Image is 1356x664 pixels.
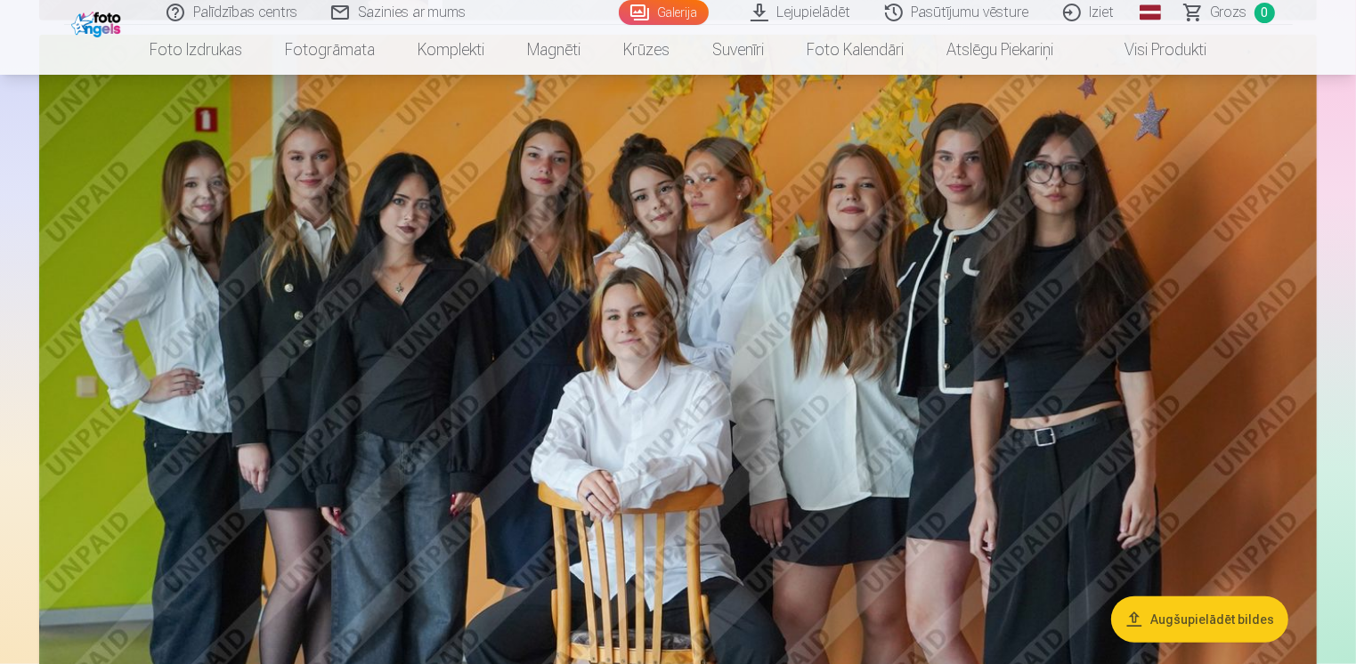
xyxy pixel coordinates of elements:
span: Grozs [1211,2,1247,23]
a: Foto izdrukas [128,25,264,75]
a: Krūzes [602,25,691,75]
a: Atslēgu piekariņi [925,25,1075,75]
img: /fa1 [71,7,126,37]
a: Suvenīri [691,25,785,75]
a: Visi produkti [1075,25,1228,75]
span: 0 [1255,3,1275,23]
a: Fotogrāmata [264,25,396,75]
button: Augšupielādēt bildes [1111,596,1288,643]
a: Magnēti [506,25,602,75]
a: Komplekti [396,25,506,75]
a: Foto kalendāri [785,25,925,75]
